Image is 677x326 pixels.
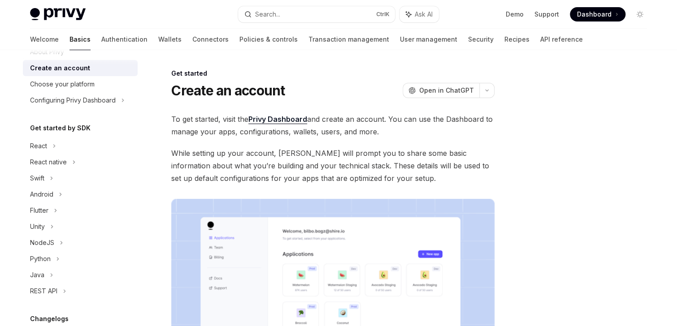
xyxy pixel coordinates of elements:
button: Toggle dark mode [633,7,647,21]
a: Policies & controls [239,29,298,50]
div: React [30,141,47,151]
div: Android [30,189,53,200]
span: Ctrl K [376,11,390,18]
a: Transaction management [308,29,389,50]
div: Python [30,253,51,264]
a: Security [468,29,494,50]
span: Dashboard [577,10,612,19]
a: Recipes [504,29,529,50]
a: Support [534,10,559,19]
a: Welcome [30,29,59,50]
a: API reference [540,29,583,50]
a: Privy Dashboard [248,115,307,124]
div: Create an account [30,63,90,73]
a: Authentication [101,29,148,50]
button: Open in ChatGPT [403,83,479,98]
h1: Create an account [171,82,285,99]
div: React native [30,157,67,167]
span: Open in ChatGPT [419,86,474,95]
div: Get started [171,69,495,78]
div: Search... [255,9,280,20]
div: Swift [30,173,44,184]
button: Ask AI [399,6,439,22]
a: Create an account [23,60,138,76]
a: Demo [506,10,524,19]
h5: Get started by SDK [30,123,91,133]
button: Search...CtrlK [238,6,395,22]
div: Configuring Privy Dashboard [30,95,116,106]
span: While setting up your account, [PERSON_NAME] will prompt you to share some basic information abou... [171,147,495,184]
div: Flutter [30,205,48,216]
a: Dashboard [570,7,625,21]
span: Ask AI [415,10,433,19]
a: User management [400,29,457,50]
h5: Changelogs [30,313,69,324]
a: Basics [69,29,91,50]
div: REST API [30,286,57,296]
a: Wallets [158,29,182,50]
div: Choose your platform [30,79,95,90]
div: Java [30,270,44,280]
img: light logo [30,8,86,21]
a: Connectors [192,29,229,50]
span: To get started, visit the and create an account. You can use the Dashboard to manage your apps, c... [171,113,495,138]
a: Choose your platform [23,76,138,92]
div: Unity [30,221,45,232]
div: NodeJS [30,237,54,248]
